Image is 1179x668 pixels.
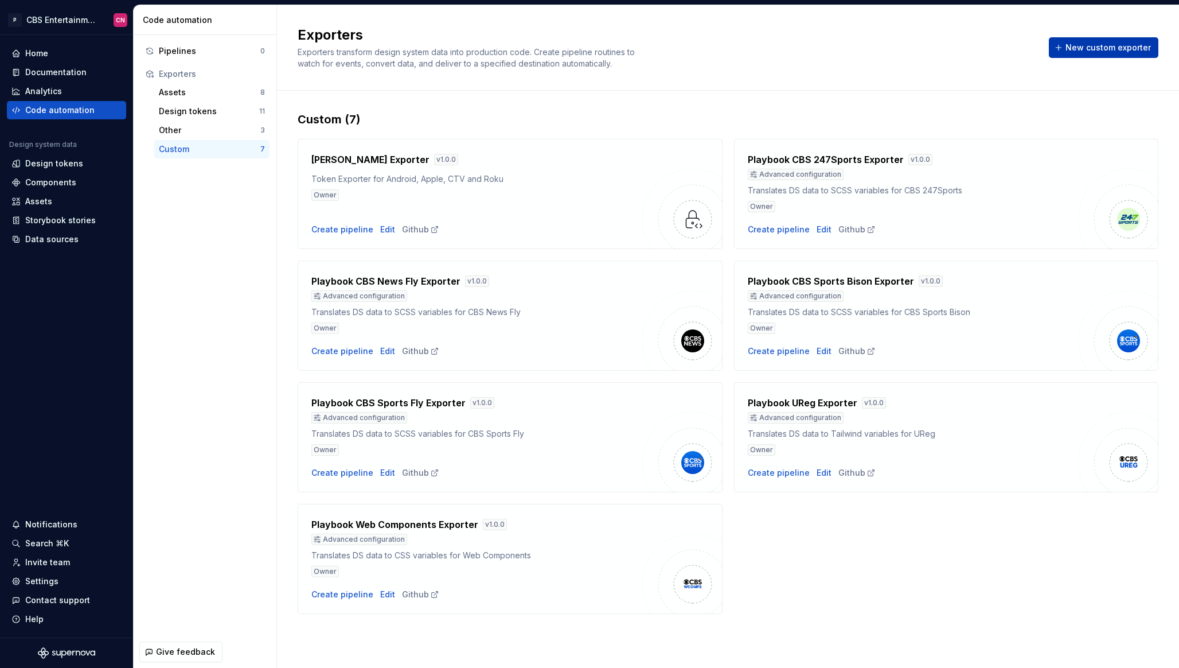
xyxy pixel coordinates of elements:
a: Github [402,467,439,479]
div: v 1.0.0 [919,275,943,287]
div: Other [159,125,260,136]
div: Translates DS data to SCSS variables for CBS 247Sports [748,185,1079,196]
h4: Playbook CBS 247Sports Exporter [748,153,904,166]
div: Documentation [25,67,87,78]
div: Advanced configuration [748,169,844,180]
button: Create pipeline [311,345,373,357]
h4: Playbook Web Components Exporter [311,518,478,531]
svg: Supernova Logo [38,647,95,659]
h4: Playbook UReg Exporter [748,396,857,410]
div: v 1.0.0 [483,519,507,530]
button: Other3 [154,121,270,139]
div: Advanced configuration [311,290,407,302]
div: v 1.0.0 [908,154,932,165]
a: Design tokens [7,154,126,173]
div: Components [25,177,76,188]
button: Help [7,610,126,628]
div: Translates DS data to CSS variables for Web Components [311,550,642,561]
div: Translates DS data to Tailwind variables for UReg [748,428,1079,440]
span: Exporters transform design system data into production code. Create pipeline routines to watch fo... [298,47,637,68]
div: Owner [311,444,339,456]
button: Design tokens11 [154,102,270,121]
div: Exporters [159,68,265,80]
span: Give feedback [156,646,215,658]
a: Analytics [7,82,126,100]
a: Assets8 [154,83,270,102]
a: Github [402,224,439,235]
a: Github [838,467,876,479]
div: Edit [380,224,395,235]
div: Storybook stories [25,215,96,226]
a: Github [402,589,439,600]
div: 0 [260,46,265,56]
a: Edit [817,224,831,235]
a: Edit [817,467,831,479]
button: Custom7 [154,140,270,158]
div: 7 [260,145,265,154]
div: Search ⌘K [25,538,69,549]
div: Translates DS data to SCSS variables for CBS Sports Fly [311,428,642,440]
button: Create pipeline [311,467,373,479]
div: Owner [748,323,775,334]
button: Contact support [7,591,126,609]
a: Github [402,345,439,357]
div: Data sources [25,234,79,245]
div: Analytics [25,86,62,97]
div: Owner [748,444,775,456]
div: Owner [748,201,775,212]
div: 11 [259,107,265,116]
h4: Playbook CBS Sports Bison Exporter [748,274,914,288]
div: Code automation [143,14,272,26]
div: Translates DS data to SCSS variables for CBS News Fly [311,306,642,318]
a: Storybook stories [7,211,126,230]
a: Edit [380,467,395,479]
div: Pipelines [159,45,260,57]
div: Notifications [25,519,77,530]
a: Settings [7,572,126,591]
div: Advanced configuration [748,412,844,424]
button: Search ⌘K [7,534,126,553]
div: Help [25,613,44,625]
div: Settings [25,576,58,587]
div: v 1.0.0 [434,154,458,165]
a: Data sources [7,230,126,248]
div: Owner [311,566,339,577]
div: Assets [159,87,260,98]
span: New custom exporter [1065,42,1151,53]
div: Design system data [9,140,77,149]
div: Github [838,224,876,235]
div: Home [25,48,48,59]
a: Pipelines0 [140,42,270,60]
button: Create pipeline [748,467,810,479]
div: v 1.0.0 [862,397,886,409]
a: Assets [7,192,126,211]
div: Owner [311,323,339,334]
button: PCBS Entertainment: WebCN [2,7,131,32]
div: v 1.0.0 [465,275,489,287]
div: Create pipeline [748,224,810,235]
div: Edit [817,345,831,357]
div: Advanced configuration [748,290,844,302]
button: New custom exporter [1049,37,1158,58]
a: Code automation [7,101,126,119]
div: Create pipeline [311,224,373,235]
div: Owner [311,189,339,201]
a: Edit [380,345,395,357]
div: 8 [260,88,265,97]
a: Github [838,345,876,357]
div: Design tokens [25,158,83,169]
div: 3 [260,126,265,135]
a: Edit [380,589,395,600]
